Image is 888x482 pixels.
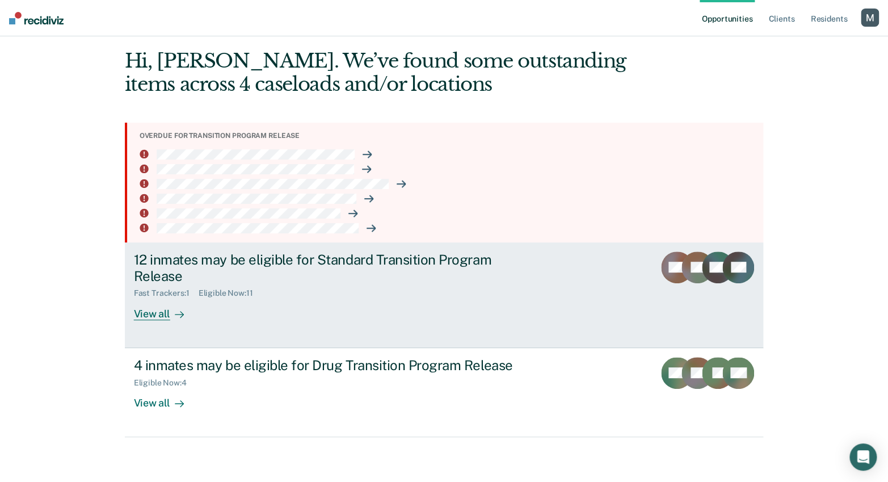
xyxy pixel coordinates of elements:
[134,288,199,298] div: Fast Trackers : 1
[140,132,755,140] div: Overdue for transition program release
[134,357,532,374] div: 4 inmates may be eligible for Drug Transition Program Release
[134,252,532,284] div: 12 inmates may be eligible for Standard Transition Program Release
[849,443,877,471] div: Open Intercom Messenger
[9,12,64,24] img: Recidiviz
[125,49,636,96] div: Hi, [PERSON_NAME]. We’ve found some outstanding items across 4 caseloads and/or locations
[134,298,197,320] div: View all
[199,288,262,298] div: Eligible Now : 11
[125,348,764,437] a: 4 inmates may be eligible for Drug Transition Program ReleaseEligible Now:4View all
[134,378,196,388] div: Eligible Now : 4
[134,387,197,409] div: View all
[125,242,764,348] a: 12 inmates may be eligible for Standard Transition Program ReleaseFast Trackers:1Eligible Now:11V...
